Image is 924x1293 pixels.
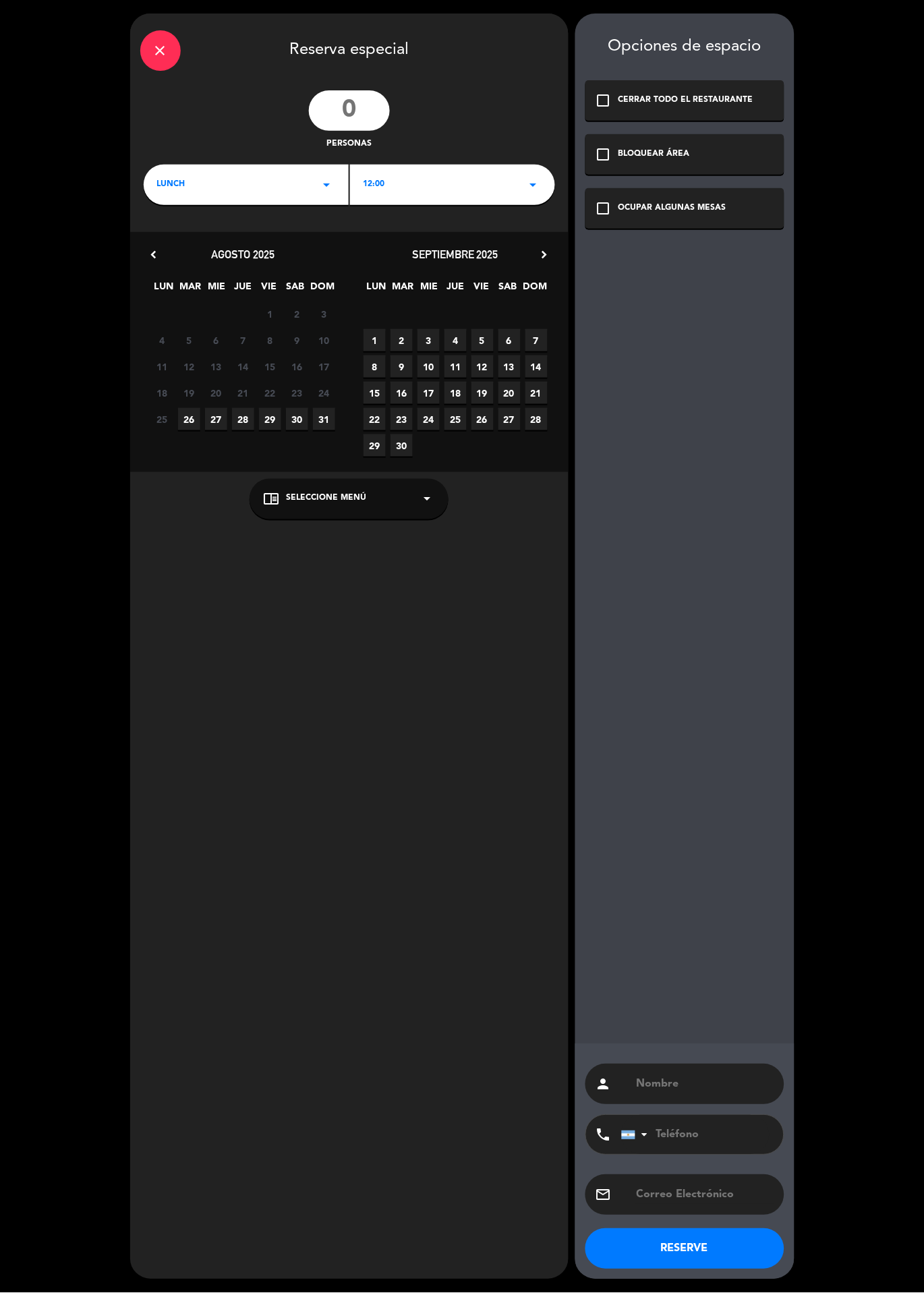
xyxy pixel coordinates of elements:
span: 1 [259,303,281,325]
span: 23 [391,408,413,430]
span: 26 [471,408,494,430]
span: 12 [178,355,200,378]
span: SAB [285,279,307,301]
span: personas [326,138,372,151]
span: MIE [418,279,440,301]
span: 30 [391,434,413,457]
span: JUE [232,279,254,301]
span: MAR [179,279,202,301]
i: check_box_outline_blank [596,146,612,163]
div: Reserva especial [130,13,569,84]
span: LUN [366,279,388,301]
span: 28 [232,408,254,430]
span: VIE [471,279,493,301]
span: 23 [286,382,308,404]
input: Nombre [635,1075,774,1094]
span: 17 [313,355,335,378]
span: 3 [313,303,335,325]
span: 21 [232,382,254,404]
span: 29 [259,408,281,430]
span: 22 [364,408,386,430]
span: MIE [206,279,228,301]
span: 27 [498,408,521,430]
span: 7 [232,329,254,351]
span: DOM [523,279,546,301]
button: RESERVE [585,1229,784,1269]
span: Seleccione Menú [286,492,366,506]
span: 25 [151,408,173,430]
input: Teléfono [621,1116,770,1155]
i: arrow_drop_down [525,177,542,193]
span: 28 [525,408,548,430]
span: agosto 2025 [211,248,275,261]
div: Opciones de espacio [585,37,784,57]
i: chevron_right [538,248,552,262]
span: 7 [525,329,548,351]
span: 9 [286,329,308,351]
span: 4 [444,329,467,351]
span: 25 [444,408,467,430]
span: 13 [205,355,227,378]
span: 6 [498,329,521,351]
i: check_box_outline_blank [596,200,612,217]
span: 30 [286,408,308,430]
span: 24 [417,408,440,430]
div: Argentina: +54 [622,1116,653,1154]
i: email [596,1187,612,1203]
i: check_box_outline_blank [596,92,612,109]
i: chevron_left [147,248,161,262]
span: 21 [525,382,548,404]
span: 2 [391,329,413,351]
span: SAB [497,279,519,301]
span: LUNCH [157,178,185,192]
span: 18 [151,382,173,404]
span: 31 [313,408,335,430]
span: JUE [444,279,467,301]
i: phone [596,1127,612,1143]
span: 16 [286,355,308,378]
span: 8 [259,329,281,351]
div: OCUPAR ALGUNAS MESAS [618,202,726,215]
span: 10 [417,355,440,378]
span: 22 [259,382,281,404]
span: 27 [205,408,227,430]
span: 12:00 [364,178,385,192]
span: 2 [286,303,308,325]
i: close [152,42,169,59]
span: LUN [153,279,175,301]
span: MAR [392,279,414,301]
span: 24 [313,382,335,404]
span: DOM [311,279,333,301]
span: VIE [258,279,281,301]
span: 10 [313,329,335,351]
span: 18 [444,382,467,404]
span: 16 [391,382,413,404]
span: 4 [151,329,173,351]
span: 26 [178,408,200,430]
span: 29 [364,434,386,457]
div: BLOQUEAR ÁREA [618,148,690,161]
i: person [596,1076,612,1093]
i: arrow_drop_down [419,491,435,507]
span: 5 [471,329,494,351]
span: 12 [471,355,494,378]
span: 8 [364,355,386,378]
input: Correo Electrónico [635,1186,774,1205]
span: 15 [259,355,281,378]
span: 1 [364,329,386,351]
i: arrow_drop_down [319,177,335,193]
span: 14 [232,355,254,378]
span: 3 [417,329,440,351]
span: 20 [205,382,227,404]
span: 17 [417,382,440,404]
span: 11 [444,355,467,378]
span: 13 [498,355,521,378]
span: 15 [364,382,386,404]
span: 9 [391,355,413,378]
span: 20 [498,382,521,404]
i: chrome_reader_mode [263,491,279,507]
div: CERRAR TODO EL RESTAURANTE [618,94,753,107]
span: 6 [205,329,227,351]
span: septiembre 2025 [412,248,498,261]
span: 19 [471,382,494,404]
